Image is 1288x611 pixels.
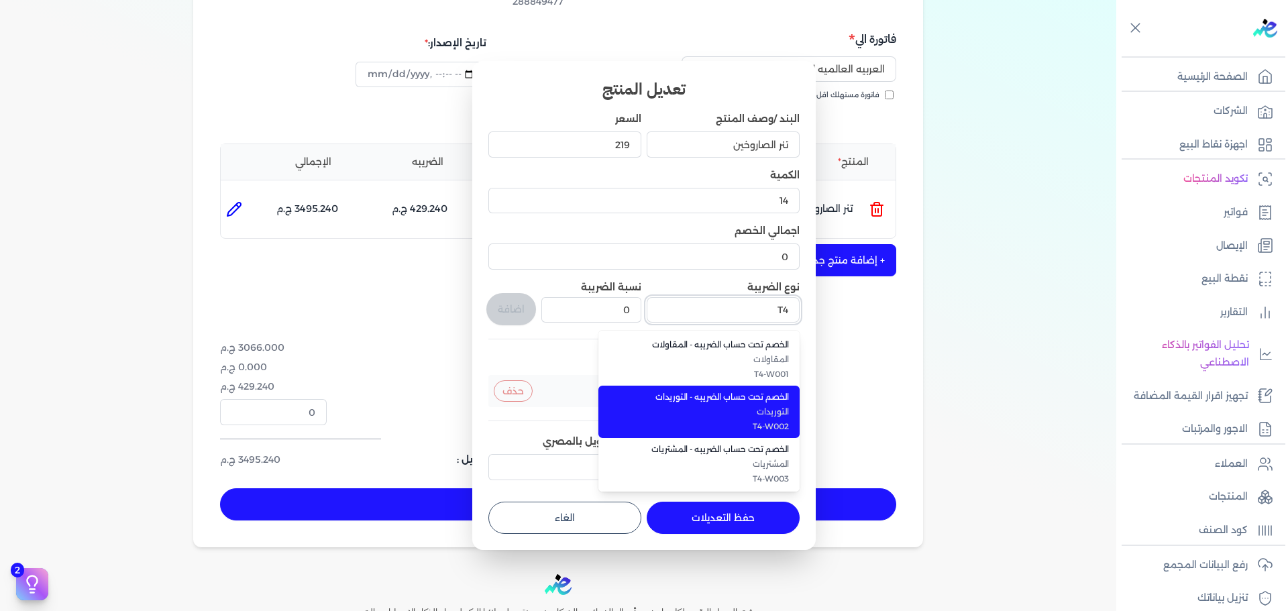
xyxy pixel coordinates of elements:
[488,454,641,480] input: سعر التحويل بالمصري
[647,280,800,294] label: نوع الضريبة
[735,225,800,237] label: اجمالي الخصم
[625,473,789,485] span: T4-W003
[598,331,800,492] ul: اختر نوع الضريبة
[625,353,789,366] span: المقاولات
[625,368,789,380] span: T4-W001
[647,502,800,534] button: حفظ التعديلات
[488,77,800,101] h3: تعديل المنتج
[581,281,641,293] label: نسبة الضريبة
[625,421,789,433] span: T4-W002
[625,443,789,455] span: الخصم تحت حساب الضريبه - المشتريات
[770,169,800,181] label: الكمية
[647,297,800,323] input: اختر نوع الضريبة
[488,502,641,534] button: الغاء
[716,113,800,125] label: البند /وصف المنتج
[488,350,800,370] h4: الضرائب المضافة:
[625,391,789,403] span: الخصم تحت حساب الضريبه - التوريدات
[541,297,641,323] input: نسبة الضريبة
[488,188,800,213] input: الكمية
[494,380,533,402] button: حذف
[625,339,789,351] span: الخصم تحت حساب الضريبه - المقاولات
[615,113,641,125] label: السعر
[647,297,800,328] button: اختر نوع الضريبة
[488,243,800,269] input: اجمالي الخصم
[625,458,789,470] span: المشتريات
[488,131,641,157] input: السعر
[625,406,789,418] span: التوريدات
[647,131,800,157] input: البند /وصف المنتج
[543,435,641,447] label: سعر التحويل بالمصري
